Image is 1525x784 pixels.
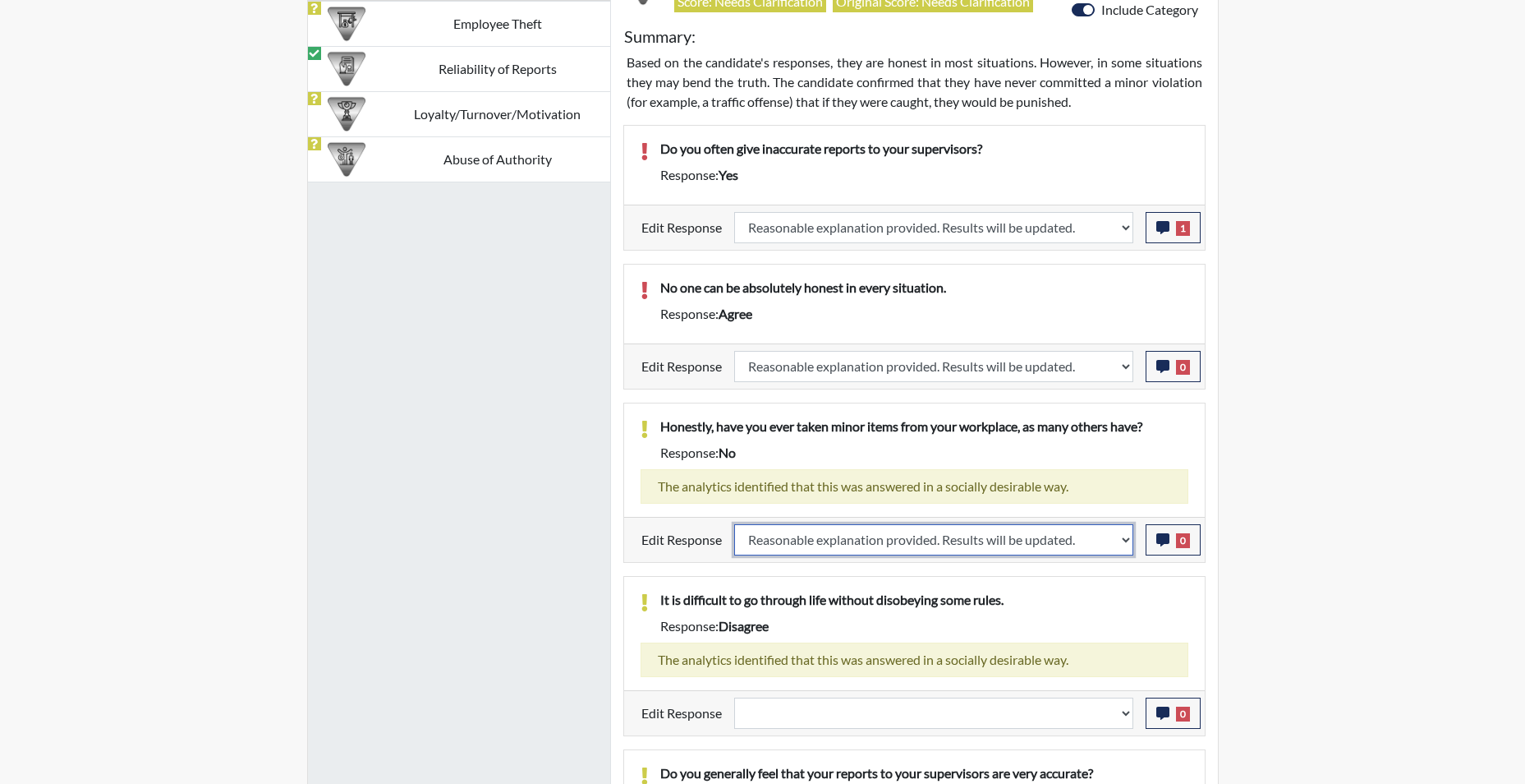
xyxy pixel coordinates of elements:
[722,698,1146,729] div: Update the test taker's response, the change might impact the score
[1146,524,1201,556] button: 0
[648,443,1201,463] div: Response:
[328,5,365,43] img: CATEGORY%20ICON-07.58b65e52.png
[385,91,610,136] td: Loyalty/Turnover/Motivation
[719,167,738,182] span: yes
[719,445,736,460] span: no
[641,351,722,382] label: Edit Response
[641,212,722,243] label: Edit Response
[722,524,1146,556] div: Update the test taker's response, the change might impact the score
[385,136,610,182] td: Abuse of Authority
[660,763,1188,783] p: Do you generally feel that your reports to your supervisors are very accurate?
[1146,351,1201,382] button: 0
[641,524,722,556] label: Edit Response
[1146,698,1201,729] button: 0
[328,50,365,88] img: CATEGORY%20ICON-20.4a32fe39.png
[648,304,1201,324] div: Response:
[1146,212,1201,243] button: 1
[624,26,696,46] h5: Summary:
[648,165,1201,185] div: Response:
[641,698,722,729] label: Edit Response
[660,139,1188,159] p: Do you often give inaccurate reports to your supervisors?
[722,351,1146,382] div: Update the test taker's response, the change might impact the score
[648,616,1201,636] div: Response:
[385,1,610,46] td: Employee Theft
[719,306,752,321] span: agree
[660,590,1188,610] p: It is difficult to go through life without disobeying some rules.
[1176,533,1190,548] span: 0
[385,46,610,91] td: Reliability of Reports
[660,278,1188,297] p: No one can be absolutely honest in every situation.
[328,141,365,178] img: CATEGORY%20ICON-01.94e51fac.png
[1176,360,1190,375] span: 0
[328,95,365,133] img: CATEGORY%20ICON-17.40ef8247.png
[722,212,1146,243] div: Update the test taker's response, the change might impact the score
[719,618,769,634] span: disagree
[641,469,1188,504] div: The analytics identified that this was answered in a socially desirable way.
[1176,221,1190,236] span: 1
[641,643,1188,677] div: The analytics identified that this was answered in a socially desirable way.
[1176,707,1190,722] span: 0
[660,417,1188,436] p: Honestly, have you ever taken minor items from your workplace, as many others have?
[627,53,1202,112] p: Based on the candidate's responses, they are honest in most situations. However, in some situatio...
